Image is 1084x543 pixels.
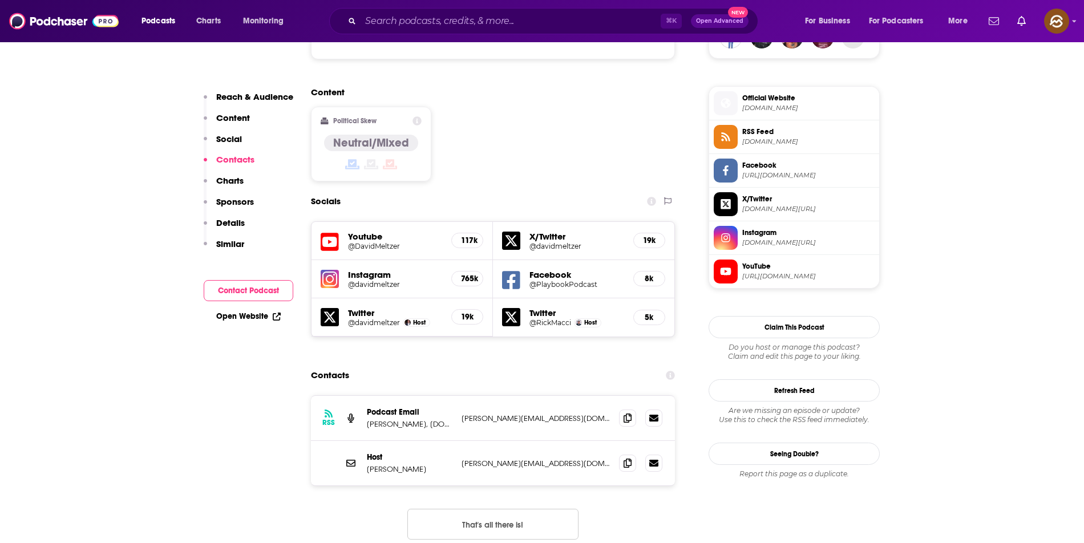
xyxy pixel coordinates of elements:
button: Show profile menu [1044,9,1069,34]
span: cms.megaphone.fm [742,104,875,112]
span: Charts [196,13,221,29]
button: Contacts [204,154,254,175]
a: X/Twitter[DOMAIN_NAME][URL] [714,192,875,216]
h5: Facebook [529,269,624,280]
a: RSS Feed[DOMAIN_NAME] [714,125,875,149]
a: @davidmeltzer [529,242,624,250]
span: https://www.youtube.com/@DavidMeltzer [742,272,875,281]
h5: Instagram [348,269,442,280]
p: Podcast Email [367,407,452,417]
p: Host [367,452,452,462]
h5: 5k [643,313,656,322]
h5: 8k [643,274,656,283]
button: open menu [797,12,864,30]
button: Nothing here. [407,509,579,540]
span: YouTube [742,261,875,271]
span: Do you host or manage this podcast? [709,343,880,352]
button: open menu [940,12,982,30]
h4: Neutral/Mixed [333,136,409,150]
h2: Content [311,87,666,98]
a: @davidmeltzer [348,318,400,327]
h5: 765k [461,274,474,283]
span: Monitoring [243,13,284,29]
span: twitter.com/davidmeltzer [742,205,875,213]
span: New [728,7,749,18]
span: For Business [805,13,850,29]
span: Podcasts [141,13,175,29]
p: [PERSON_NAME][EMAIL_ADDRESS][DOMAIN_NAME] [462,459,610,468]
span: https://www.facebook.com/PlaybookPodcast [742,171,875,180]
button: open menu [134,12,190,30]
span: feeds.megaphone.fm [742,137,875,146]
span: Host [413,319,426,326]
button: Contact Podcast [204,280,293,301]
a: @RickMacci [529,318,571,327]
span: Host [584,319,597,326]
img: iconImage [321,270,339,288]
button: Claim This Podcast [709,316,880,338]
button: Refresh Feed [709,379,880,402]
div: Are we missing an episode or update? Use this to check the RSS feed immediately. [709,406,880,424]
span: Official Website [742,93,875,103]
h3: RSS [322,418,335,427]
h5: 19k [461,312,474,322]
span: ⌘ K [661,14,682,29]
p: [PERSON_NAME] [367,464,452,474]
button: Sponsors [204,196,254,217]
button: Similar [204,238,244,260]
button: Content [204,112,250,133]
p: Social [216,133,242,144]
span: RSS Feed [742,127,875,137]
button: open menu [235,12,298,30]
a: Instagram[DOMAIN_NAME][URL] [714,226,875,250]
h5: 19k [643,236,656,245]
span: instagram.com/davidmeltzer [742,238,875,247]
div: Claim and edit this page to your liking. [709,343,880,361]
a: Show notifications dropdown [984,11,1004,31]
p: Similar [216,238,244,249]
button: Charts [204,175,244,196]
img: Podchaser - Follow, Share and Rate Podcasts [9,10,119,32]
img: Rick Macci [576,319,582,326]
span: For Podcasters [869,13,924,29]
span: Facebook [742,160,875,171]
a: @DavidMeltzer [348,242,442,250]
p: [PERSON_NAME][EMAIL_ADDRESS][DOMAIN_NAME] [462,414,610,423]
input: Search podcasts, credits, & more... [361,12,661,30]
span: X/Twitter [742,194,875,204]
button: Reach & Audience [204,91,293,112]
button: Social [204,133,242,155]
span: Instagram [742,228,875,238]
h5: Youtube [348,231,442,242]
div: Search podcasts, credits, & more... [340,8,769,34]
span: Logged in as hey85204 [1044,9,1069,34]
p: Content [216,112,250,123]
p: Reach & Audience [216,91,293,102]
h5: 117k [461,236,474,245]
button: Open AdvancedNew [691,14,749,28]
h5: X/Twitter [529,231,624,242]
p: [PERSON_NAME], [DOMAIN_NAME] [367,419,452,429]
a: Charts [189,12,228,30]
h2: Contacts [311,364,349,386]
p: Charts [216,175,244,186]
button: open menu [861,12,940,30]
img: David Meltzer [405,319,411,326]
h2: Socials [311,191,341,212]
a: Facebook[URL][DOMAIN_NAME] [714,159,875,183]
a: @davidmeltzer [348,280,442,289]
a: Seeing Double? [709,443,880,465]
h5: Twitter [348,307,442,318]
button: Details [204,217,245,238]
a: @PlaybookPodcast [529,280,624,289]
p: Contacts [216,154,254,165]
p: Details [216,217,245,228]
